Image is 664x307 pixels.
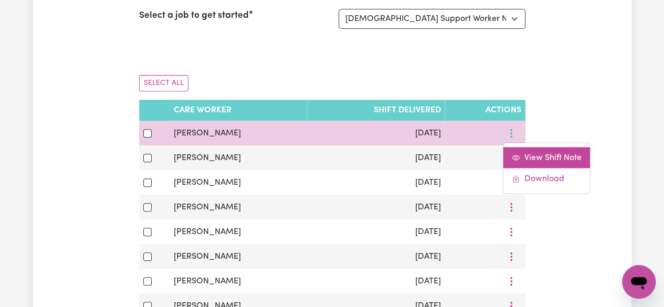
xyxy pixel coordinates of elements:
td: [DATE] [307,121,445,145]
span: [PERSON_NAME] [174,277,241,285]
button: More options [501,125,521,141]
td: [DATE] [307,269,445,293]
button: More options [501,224,521,240]
button: More options [501,150,521,166]
td: [DATE] [307,195,445,219]
button: Select All [139,75,188,91]
button: More options [501,248,521,264]
iframe: Button to launch messaging window [622,265,656,299]
span: [PERSON_NAME] [174,129,241,137]
span: [PERSON_NAME] [174,154,241,162]
th: Actions [445,100,525,121]
span: [PERSON_NAME] [174,252,241,261]
th: Shift delivered [307,100,445,121]
td: [DATE] [307,219,445,244]
button: More options [501,273,521,289]
span: View Shift Note [524,153,582,162]
button: More options [501,174,521,190]
label: Select a job to get started [139,9,249,23]
span: [PERSON_NAME] [174,178,241,187]
span: Care Worker [174,106,231,114]
a: Download [503,168,590,189]
td: [DATE] [307,170,445,195]
td: [DATE] [307,145,445,170]
div: More options [503,142,591,194]
button: More options [501,199,521,215]
a: View Shift Note [503,147,590,168]
td: [DATE] [307,244,445,269]
span: [PERSON_NAME] [174,228,241,236]
span: [PERSON_NAME] [174,203,241,211]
